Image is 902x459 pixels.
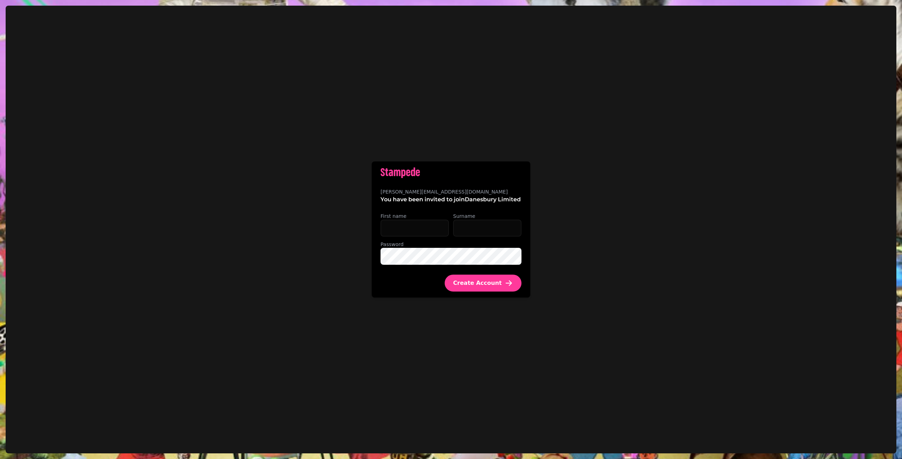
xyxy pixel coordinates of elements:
[381,188,521,195] label: [PERSON_NAME][EMAIL_ADDRESS][DOMAIN_NAME]
[453,213,521,220] label: Surname
[381,213,449,220] label: First name
[381,241,521,248] label: Password
[381,195,521,204] p: You have been invited to join Danesbury Limited
[445,275,521,292] button: Create Account
[453,280,502,286] span: Create Account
